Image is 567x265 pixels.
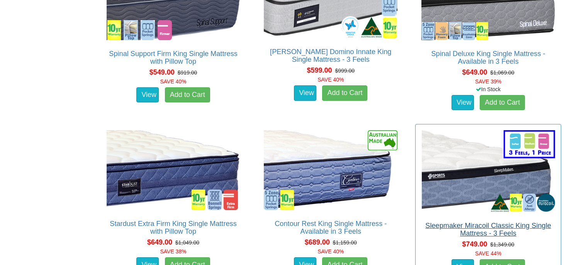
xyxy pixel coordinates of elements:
span: $689.00 [305,238,330,246]
img: Sleepmaker Miracoil Classic King Single Mattress - 3 Feels [419,128,557,214]
a: Add to Cart [322,85,367,101]
a: Add to Cart [480,95,525,110]
a: View [136,87,159,103]
del: $1,069.00 [490,70,514,76]
a: Spinal Deluxe King Single Mattress - Available in 3 Feels [431,50,545,65]
a: Add to Cart [165,87,210,103]
div: In Stock [414,85,563,93]
img: Contour Rest King Single Mattress - Available in 3 Feels [262,128,399,212]
a: Contour Rest King Single Mattress - Available in 3 Feels [275,220,387,235]
del: $1,049.00 [175,240,199,246]
font: SAVE 40% [160,78,186,85]
del: $1,349.00 [490,241,514,248]
img: Stardust Extra Firm King Single Mattress with Pillow Top [105,128,242,212]
font: SAVE 40% [317,248,344,255]
font: SAVE 44% [475,250,501,257]
font: SAVE 39% [475,78,501,85]
a: View [452,95,474,110]
a: Sleepmaker Miracoil Classic King Single Mattress - 3 Feels [425,222,551,237]
del: $999.00 [335,68,355,74]
a: [PERSON_NAME] Domino Innate King Single Mattress - 3 Feels [270,48,391,63]
a: View [294,85,316,101]
span: $749.00 [462,240,487,248]
del: $1,159.00 [333,240,357,246]
font: SAVE 38% [160,248,186,255]
span: $549.00 [149,68,175,76]
a: Spinal Support Firm King Single Mattress with Pillow Top [109,50,238,65]
span: $599.00 [307,66,332,74]
del: $919.00 [178,70,197,76]
font: SAVE 40% [317,76,344,83]
span: $649.00 [462,68,487,76]
span: $649.00 [147,238,172,246]
a: Stardust Extra Firm King Single Mattress with Pillow Top [110,220,237,235]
